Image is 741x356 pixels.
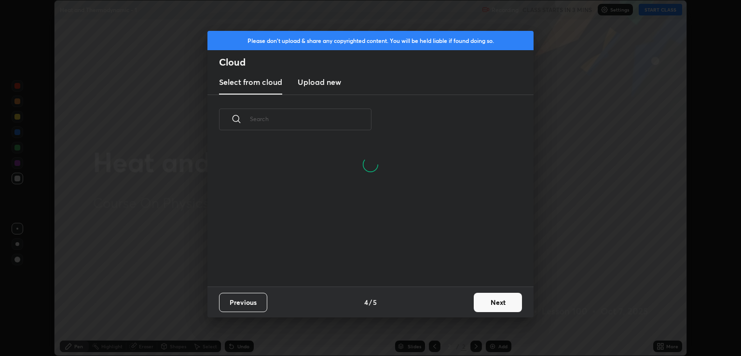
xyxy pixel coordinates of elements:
h2: Cloud [219,56,534,68]
h4: / [369,297,372,307]
button: Previous [219,293,267,312]
h4: 4 [364,297,368,307]
h3: Upload new [298,76,341,88]
h3: Select from cloud [219,76,282,88]
div: Please don't upload & share any copyrighted content. You will be held liable if found doing so. [207,31,534,50]
button: Next [474,293,522,312]
input: Search [250,98,371,139]
h4: 5 [373,297,377,307]
div: grid [207,188,522,287]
